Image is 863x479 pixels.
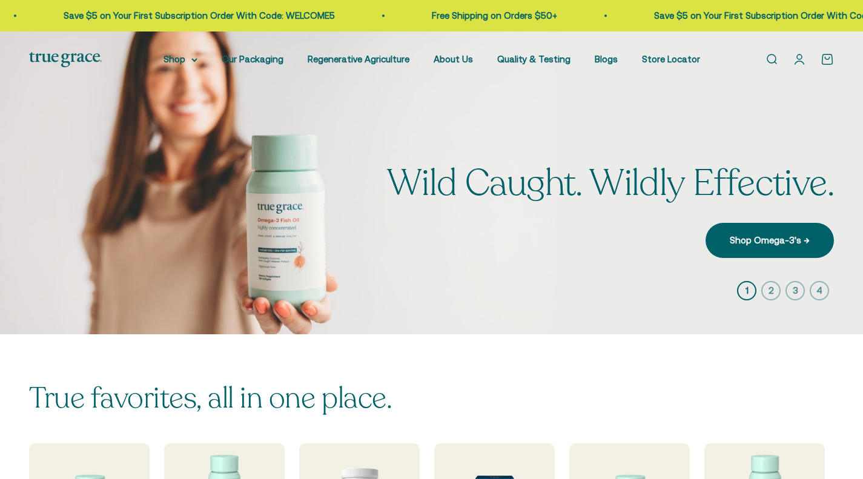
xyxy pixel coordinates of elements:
[29,378,392,418] split-lines: True favorites, all in one place.
[761,281,781,300] button: 2
[785,281,805,300] button: 3
[810,281,829,300] button: 4
[434,54,473,64] a: About Us
[308,54,409,64] a: Regenerative Agriculture
[737,281,756,300] button: 1
[387,159,834,208] split-lines: Wild Caught. Wildly Effective.
[59,8,331,23] p: Save $5 on Your First Subscription Order With Code: WELCOME5
[706,223,834,258] a: Shop Omega-3's →
[428,10,553,21] a: Free Shipping on Orders $50+
[497,54,570,64] a: Quality & Testing
[595,54,618,64] a: Blogs
[642,54,700,64] a: Store Locator
[222,54,283,64] a: Our Packaging
[164,52,197,67] summary: Shop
